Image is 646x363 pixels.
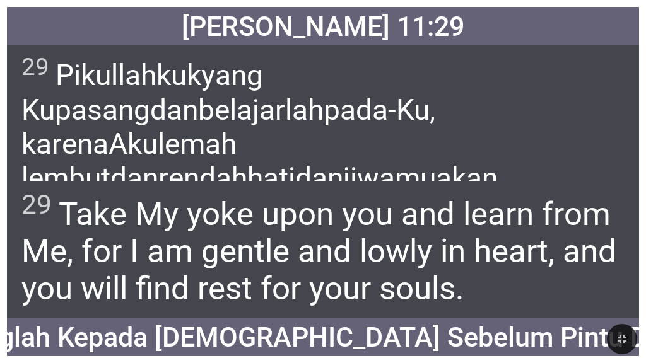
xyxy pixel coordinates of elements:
[21,52,49,81] sup: 29
[21,161,498,229] wg5011: hati
[21,127,498,229] wg1510: lemah lembut
[21,189,52,220] sup: 29
[21,52,625,228] span: Pikullah
[21,127,498,229] wg3754: Aku
[21,161,498,229] wg2532: rendah
[21,93,498,229] wg2532: belajarlah
[182,11,464,42] span: [PERSON_NAME] 11:29
[21,189,625,307] span: Take My yoke upon you and learn from Me, for I am gentle and lowly in heart, and you will find re...
[21,93,498,229] wg1700: , karena
[21,59,498,229] wg2218: yang Kupasang
[21,59,498,229] wg142: kuk
[21,93,498,229] wg3450: dan
[21,93,498,229] wg3129: pada-Ku
[21,161,498,229] wg4239: dan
